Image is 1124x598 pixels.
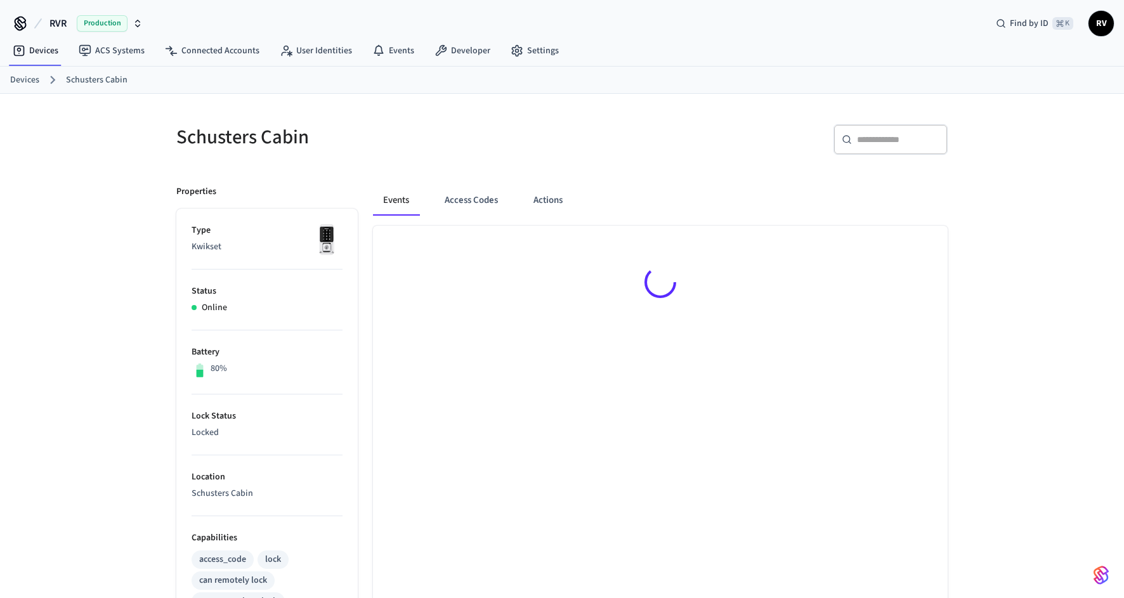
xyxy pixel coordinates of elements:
[176,124,554,150] h5: Schusters Cabin
[435,185,508,216] button: Access Codes
[523,185,573,216] button: Actions
[192,531,343,545] p: Capabilities
[192,487,343,500] p: Schusters Cabin
[1052,17,1073,30] span: ⌘ K
[176,185,216,198] p: Properties
[155,39,270,62] a: Connected Accounts
[1094,565,1109,585] img: SeamLogoGradient.69752ec5.svg
[192,426,343,439] p: Locked
[66,74,127,87] a: Schusters Cabin
[192,240,343,254] p: Kwikset
[3,39,69,62] a: Devices
[1090,12,1113,35] span: RV
[373,185,419,216] button: Events
[69,39,155,62] a: ACS Systems
[192,471,343,484] p: Location
[192,285,343,298] p: Status
[77,15,127,32] span: Production
[362,39,424,62] a: Events
[986,12,1083,35] div: Find by ID⌘ K
[192,224,343,237] p: Type
[500,39,569,62] a: Settings
[211,362,227,375] p: 80%
[199,574,267,587] div: can remotely lock
[1088,11,1114,36] button: RV
[10,74,39,87] a: Devices
[311,224,343,256] img: Kwikset Halo Touchscreen Wifi Enabled Smart Lock, Polished Chrome, Front
[424,39,500,62] a: Developer
[1010,17,1049,30] span: Find by ID
[265,553,281,566] div: lock
[192,346,343,359] p: Battery
[202,301,227,315] p: Online
[199,553,246,566] div: access_code
[373,185,948,216] div: ant example
[270,39,362,62] a: User Identities
[49,16,67,31] span: RVR
[192,410,343,423] p: Lock Status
